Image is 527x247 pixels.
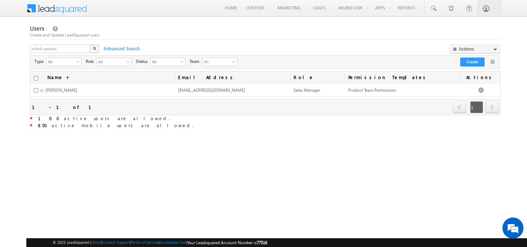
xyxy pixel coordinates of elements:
[290,71,344,83] a: Role
[178,87,245,93] span: [EMAIL_ADDRESS][DOMAIN_NAME]
[190,58,202,65] span: Team
[38,122,52,128] strong: 850
[460,71,500,83] span: Actions
[257,240,267,245] span: 77516
[180,60,186,64] span: select
[91,240,101,245] a: About
[63,75,69,81] span: (sorted ascending)
[44,71,72,83] a: Name
[53,239,267,246] span: © 2025 LeadSquared | | | | |
[460,58,485,66] button: Create
[486,101,499,113] span: next
[30,24,44,32] span: Users
[453,101,466,113] span: prev
[34,58,46,65] span: Type
[449,45,500,53] button: Actions
[345,71,460,83] span: Permission Templates
[45,87,77,93] span: [PERSON_NAME]
[294,87,320,93] span: Sales Manager
[47,58,75,65] span: All
[100,45,142,52] span: Advanced Search
[187,240,267,245] span: Your Leadsquared Account Number is
[348,87,396,93] span: Product Team Permissions
[131,240,158,245] a: Terms of Service
[174,71,290,83] a: Email Address
[159,240,186,245] a: Acceptable Use
[77,60,82,64] span: select
[32,103,100,111] div: 1 - 1 of 1
[97,58,126,65] span: All
[136,58,150,65] span: Status
[486,102,499,113] a: next
[38,115,170,121] span: active users are allowed.
[453,102,466,113] a: prev
[102,240,130,245] a: Contact Support
[30,32,501,38] div: Create and Update LeadSquared users
[127,60,132,64] span: select
[38,122,193,128] span: active mobile users are allowed.
[151,58,179,65] span: All
[93,47,96,50] img: Search
[470,101,483,113] span: 1
[203,58,231,66] span: All
[86,58,97,65] span: Role
[38,115,64,121] strong: 100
